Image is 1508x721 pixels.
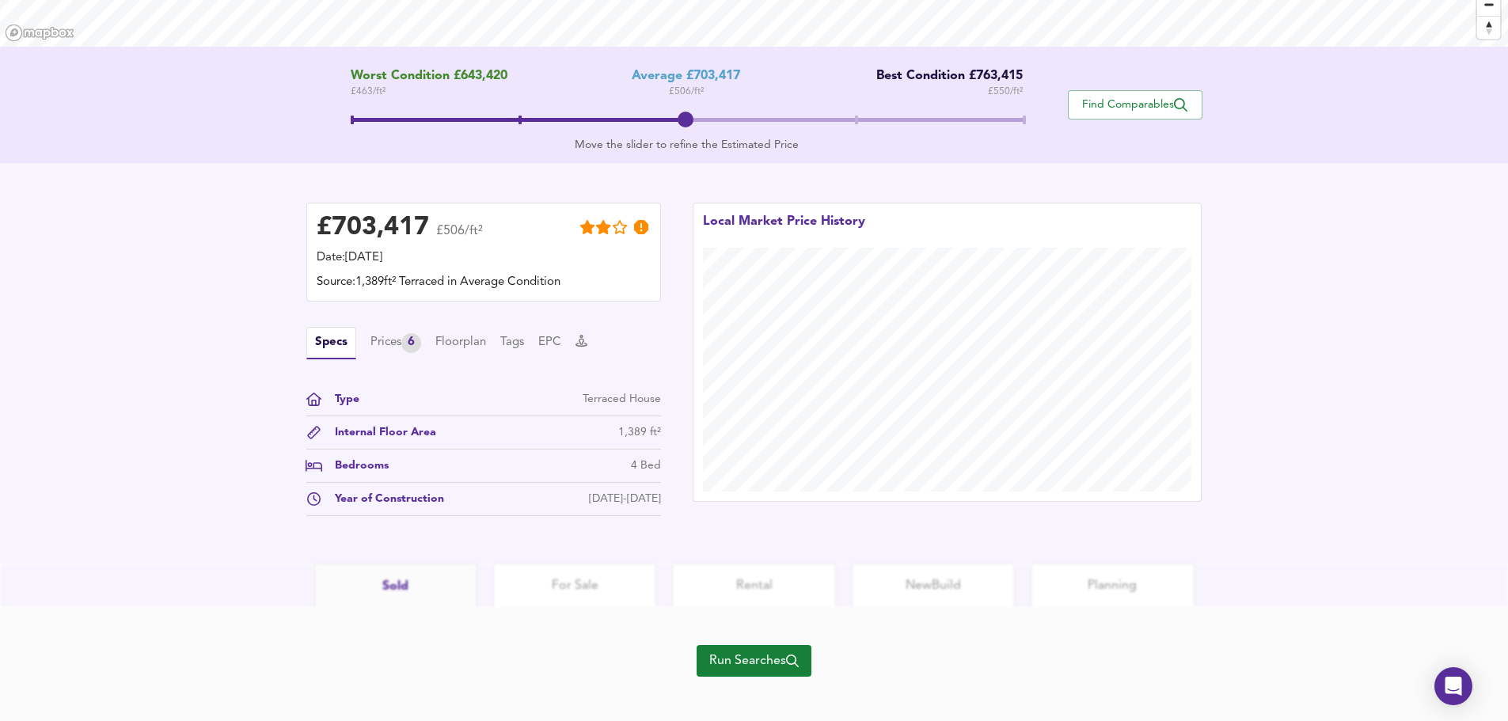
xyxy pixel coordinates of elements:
button: Reset bearing to north [1477,16,1500,39]
span: Run Searches [709,650,799,672]
div: Open Intercom Messenger [1434,667,1472,705]
div: Year of Construction [322,491,444,507]
button: Specs [306,327,356,359]
div: Prices [370,333,421,353]
span: £ 463 / ft² [351,84,507,100]
div: Average £703,417 [632,69,740,84]
span: £ 506 / ft² [669,84,704,100]
button: Run Searches [697,645,811,677]
span: £506/ft² [436,225,483,248]
div: 6 [401,333,421,353]
a: Mapbox homepage [5,24,74,42]
div: Type [322,391,359,408]
button: Prices6 [370,333,421,353]
button: Tags [500,334,524,351]
div: Bedrooms [322,457,389,474]
div: [DATE]-[DATE] [589,491,661,507]
div: Internal Floor Area [322,424,436,441]
div: Source: 1,389ft² Terraced in Average Condition [317,274,651,291]
span: £ 550 / ft² [988,84,1023,100]
button: Floorplan [435,334,486,351]
div: Local Market Price History [703,213,865,248]
div: Best Condition £763,415 [864,69,1023,84]
div: Move the slider to refine the Estimated Price [351,137,1023,153]
button: EPC [538,334,561,351]
div: £ 703,417 [317,216,429,240]
div: 4 Bed [631,457,661,474]
span: Reset bearing to north [1477,17,1500,39]
div: Date: [DATE] [317,249,651,267]
button: Find Comparables [1068,90,1202,120]
span: Worst Condition £643,420 [351,69,507,84]
div: 1,389 ft² [618,424,661,441]
span: Find Comparables [1077,97,1194,112]
div: Terraced House [583,391,661,408]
